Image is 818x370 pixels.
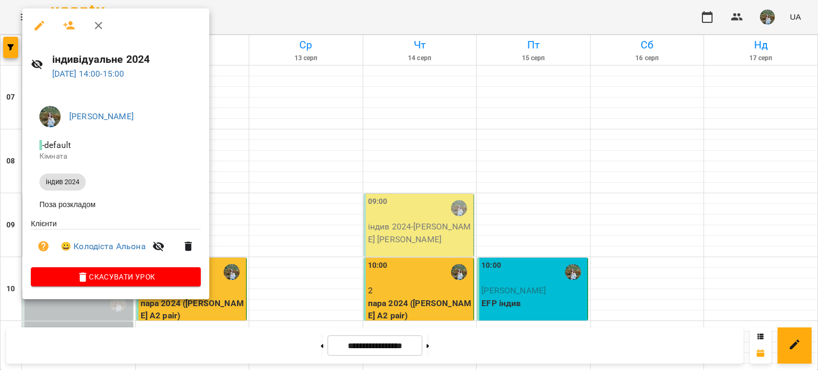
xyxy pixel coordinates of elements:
[39,151,192,162] p: Кімната
[61,240,146,253] a: 😀 Колодіста Альона
[31,195,201,214] li: Поза розкладом
[31,234,56,259] button: Візит ще не сплачено. Додати оплату?
[69,111,134,121] a: [PERSON_NAME]
[31,218,201,268] ul: Клієнти
[52,69,125,79] a: [DATE] 14:00-15:00
[39,106,61,127] img: 3d28a0deb67b6f5672087bb97ef72b32.jpg
[39,177,86,187] span: індив 2024
[39,140,73,150] span: - default
[39,270,192,283] span: Скасувати Урок
[52,51,201,68] h6: індивідуальне 2024
[31,267,201,286] button: Скасувати Урок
